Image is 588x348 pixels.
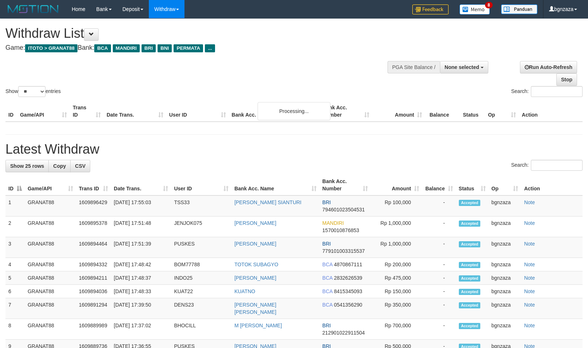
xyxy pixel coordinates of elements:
[521,175,583,195] th: Action
[76,298,111,319] td: 1609891294
[445,64,479,70] span: None selected
[456,175,489,195] th: Status: activate to sort column ascending
[76,217,111,237] td: 1609895378
[425,101,460,122] th: Balance
[234,288,255,294] a: KUATNO
[489,319,521,340] td: bgnzaza
[171,271,231,285] td: INDO25
[371,175,422,195] th: Amount: activate to sort column ascending
[422,271,456,285] td: -
[5,44,385,52] h4: Game: Bank:
[171,237,231,258] td: PUSKES
[111,195,171,217] td: [DATE] 17:55:03
[111,285,171,298] td: [DATE] 17:48:33
[531,86,583,97] input: Search:
[111,217,171,237] td: [DATE] 17:51:48
[234,323,282,328] a: M [PERSON_NAME]
[53,163,66,169] span: Copy
[459,302,481,308] span: Accepted
[489,195,521,217] td: bgnzaza
[422,217,456,237] td: -
[524,220,535,226] a: Note
[422,237,456,258] td: -
[48,160,71,172] a: Copy
[422,319,456,340] td: -
[76,319,111,340] td: 1609889989
[388,61,440,73] div: PGA Site Balance /
[5,175,25,195] th: ID: activate to sort column descending
[519,101,583,122] th: Action
[5,298,25,319] td: 7
[171,175,231,195] th: User ID: activate to sort column ascending
[10,163,44,169] span: Show 25 rows
[334,302,362,308] span: Copy 0541356290 to clipboard
[371,258,422,271] td: Rp 200,000
[371,319,422,340] td: Rp 700,000
[174,44,203,52] span: PERMATA
[5,237,25,258] td: 3
[171,195,231,217] td: TSS33
[459,241,481,247] span: Accepted
[485,101,519,122] th: Op
[322,220,344,226] span: MANDIRI
[489,237,521,258] td: bgnzaza
[489,217,521,237] td: bgnzaza
[5,271,25,285] td: 5
[205,44,215,52] span: ...
[459,220,481,227] span: Accepted
[75,163,86,169] span: CSV
[371,285,422,298] td: Rp 150,000
[111,298,171,319] td: [DATE] 17:39:50
[25,285,76,298] td: GRANAT88
[459,200,481,206] span: Accepted
[5,142,583,157] h1: Latest Withdraw
[171,285,231,298] td: KUAT22
[524,323,535,328] a: Note
[5,217,25,237] td: 2
[111,271,171,285] td: [DATE] 17:48:37
[234,302,276,315] a: [PERSON_NAME] [PERSON_NAME]
[459,275,481,282] span: Accepted
[422,195,456,217] td: -
[489,298,521,319] td: bgnzaza
[319,101,372,122] th: Bank Acc. Number
[5,195,25,217] td: 1
[76,237,111,258] td: 1609894464
[5,101,17,122] th: ID
[76,258,111,271] td: 1609894332
[171,217,231,237] td: JENJOK075
[5,285,25,298] td: 6
[334,275,362,281] span: Copy 2832626539 to clipboard
[371,195,422,217] td: Rp 100,000
[489,271,521,285] td: bgnzaza
[76,195,111,217] td: 1609896429
[372,101,425,122] th: Amount
[234,262,278,267] a: TOTOK SUBAGYO
[25,217,76,237] td: GRANAT88
[70,160,90,172] a: CSV
[322,330,365,336] span: Copy 212901022911504 to clipboard
[489,285,521,298] td: bgnzaza
[371,217,422,237] td: Rp 1,000,000
[111,237,171,258] td: [DATE] 17:51:39
[371,298,422,319] td: Rp 350,000
[18,86,45,97] select: Showentries
[5,258,25,271] td: 4
[459,289,481,295] span: Accepted
[5,86,61,97] label: Show entries
[25,271,76,285] td: GRANAT88
[76,271,111,285] td: 1609894211
[524,199,535,205] a: Note
[229,101,320,122] th: Bank Acc. Name
[234,241,276,247] a: [PERSON_NAME]
[422,285,456,298] td: -
[17,101,70,122] th: Game/API
[171,258,231,271] td: BOM77788
[234,220,276,226] a: [PERSON_NAME]
[489,258,521,271] td: bgnzaza
[520,61,577,73] a: Run Auto-Refresh
[459,262,481,268] span: Accepted
[485,2,493,8] span: 8
[231,175,319,195] th: Bank Acc. Name: activate to sort column ascending
[524,302,535,308] a: Note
